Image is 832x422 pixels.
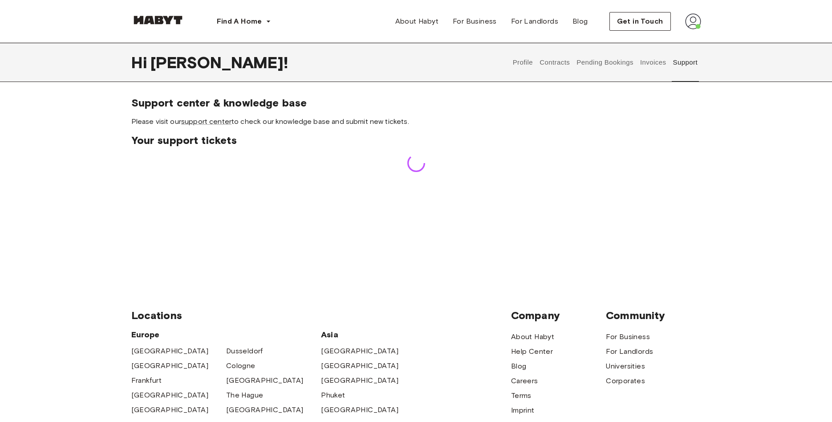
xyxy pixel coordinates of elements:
[606,361,645,372] a: Universities
[131,53,150,72] span: Hi
[572,16,588,27] span: Blog
[226,361,256,371] a: Cologne
[504,12,565,30] a: For Landlords
[131,390,209,401] a: [GEOGRAPHIC_DATA]
[226,346,263,356] a: Dusseldorf
[321,346,398,356] a: [GEOGRAPHIC_DATA]
[539,43,571,82] button: Contracts
[217,16,262,27] span: Find A Home
[226,375,304,386] a: [GEOGRAPHIC_DATA]
[131,361,209,371] a: [GEOGRAPHIC_DATA]
[321,390,345,401] a: Phuket
[511,309,606,322] span: Company
[453,16,497,27] span: For Business
[606,309,701,322] span: Community
[509,43,701,82] div: user profile tabs
[131,346,209,356] a: [GEOGRAPHIC_DATA]
[226,405,304,415] a: [GEOGRAPHIC_DATA]
[511,376,538,386] a: Careers
[131,405,209,415] a: [GEOGRAPHIC_DATA]
[672,43,699,82] button: Support
[321,361,398,371] a: [GEOGRAPHIC_DATA]
[395,16,438,27] span: About Habyt
[511,332,554,342] a: About Habyt
[131,134,701,147] span: Your support tickets
[321,375,398,386] a: [GEOGRAPHIC_DATA]
[131,309,511,322] span: Locations
[150,53,288,72] span: [PERSON_NAME] !
[446,12,504,30] a: For Business
[226,390,264,401] a: The Hague
[606,346,653,357] a: For Landlords
[565,12,595,30] a: Blog
[321,329,416,340] span: Asia
[181,117,231,126] a: support center
[685,13,701,29] img: avatar
[511,361,527,372] a: Blog
[131,96,701,110] span: Support center & knowledge base
[131,117,701,127] span: Please visit our to check our knowledge base and submit new tickets.
[617,16,663,27] span: Get in Touch
[511,346,553,357] a: Help Center
[321,405,398,415] a: [GEOGRAPHIC_DATA]
[511,43,534,82] button: Profile
[639,43,667,82] button: Invoices
[131,375,162,386] a: Frankfurt
[388,12,446,30] a: About Habyt
[131,16,185,25] img: Habyt
[606,376,645,386] a: Corporates
[576,43,635,82] button: Pending Bookings
[511,16,558,27] span: For Landlords
[210,12,278,30] button: Find A Home
[511,405,535,416] a: Imprint
[131,329,321,340] span: Europe
[606,332,650,342] a: For Business
[511,390,532,401] a: Terms
[609,12,671,31] button: Get in Touch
